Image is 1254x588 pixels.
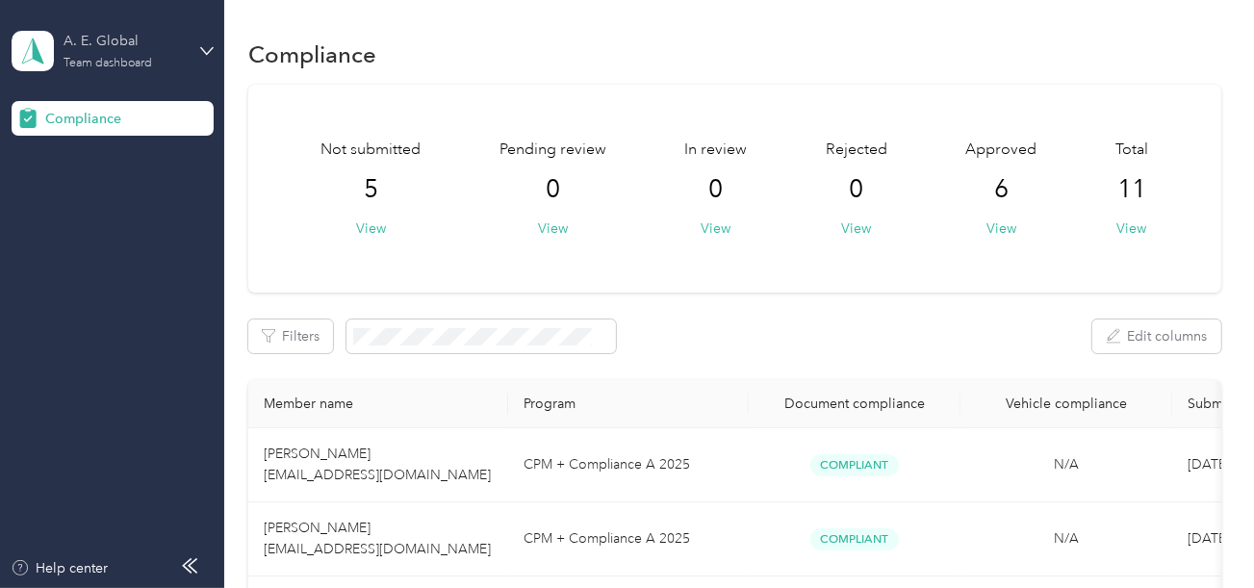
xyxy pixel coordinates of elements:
[356,218,386,239] button: View
[1054,530,1079,547] span: N/A
[810,454,899,476] span: Compliant
[1115,139,1148,162] span: Total
[264,520,491,557] span: [PERSON_NAME] [EMAIL_ADDRESS][DOMAIN_NAME]
[965,139,1036,162] span: Approved
[1054,456,1079,473] span: N/A
[849,174,863,205] span: 0
[764,396,945,412] div: Document compliance
[248,44,376,64] h1: Compliance
[508,380,749,428] th: Program
[994,174,1009,205] span: 6
[546,174,560,205] span: 0
[986,218,1016,239] button: View
[264,446,491,483] span: [PERSON_NAME] [EMAIL_ADDRESS][DOMAIN_NAME]
[64,31,184,51] div: A. E. Global
[1092,320,1221,353] button: Edit columns
[976,396,1157,412] div: Vehicle compliance
[508,428,749,502] td: CPM + Compliance A 2025
[499,139,606,162] span: Pending review
[684,139,747,162] span: In review
[1116,218,1146,239] button: View
[248,320,333,353] button: Filters
[45,109,121,129] span: Compliance
[708,174,723,205] span: 0
[11,558,109,578] button: Help center
[538,218,568,239] button: View
[701,218,730,239] button: View
[64,58,152,69] div: Team dashboard
[248,380,508,428] th: Member name
[364,174,378,205] span: 5
[841,218,871,239] button: View
[1117,174,1146,205] span: 11
[826,139,887,162] span: Rejected
[1146,480,1254,588] iframe: Everlance-gr Chat Button Frame
[810,528,899,550] span: Compliant
[508,502,749,576] td: CPM + Compliance A 2025
[320,139,421,162] span: Not submitted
